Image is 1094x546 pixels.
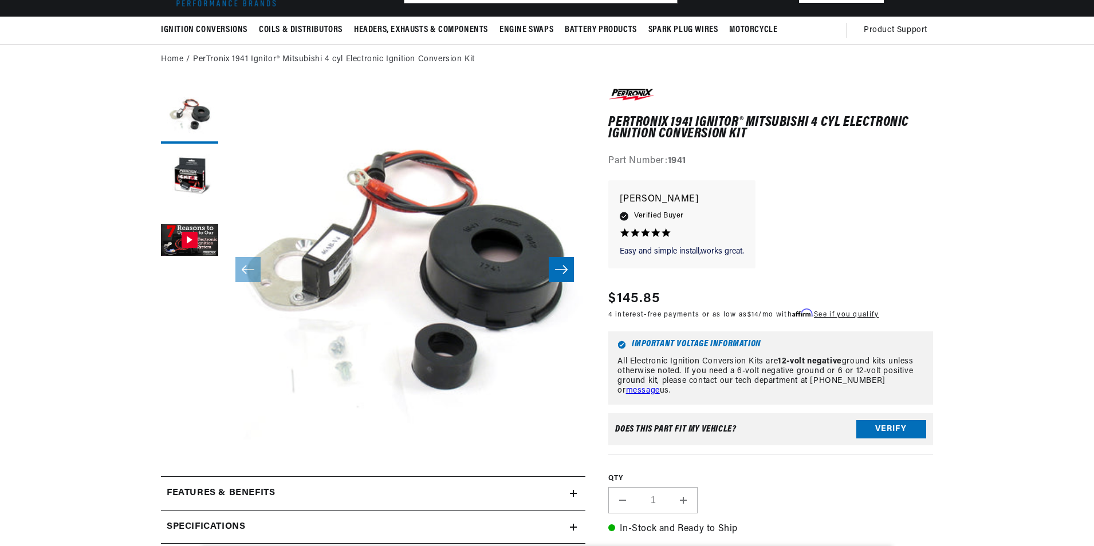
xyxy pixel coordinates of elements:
summary: Motorcycle [723,17,783,43]
span: Headers, Exhausts & Components [354,24,488,36]
summary: Engine Swaps [494,17,559,43]
summary: Specifications [161,511,585,544]
summary: Features & Benefits [161,477,585,510]
span: Battery Products [565,24,637,36]
summary: Coils & Distributors [253,17,348,43]
p: Easy and simple install,works great. [620,246,744,258]
span: $145.85 [608,288,660,309]
span: Coils & Distributors [259,24,343,36]
media-gallery: Gallery Viewer [161,86,585,453]
span: Product Support [864,24,927,37]
nav: breadcrumbs [161,53,933,66]
h2: Specifications [167,520,245,535]
h6: Important Voltage Information [617,341,924,349]
span: Spark Plug Wires [648,24,718,36]
button: Slide right [549,257,574,282]
a: Home [161,53,183,66]
span: Motorcycle [729,24,777,36]
div: Part Number: [608,154,933,169]
a: See if you qualify - Learn more about Affirm Financing (opens in modal) [814,311,879,318]
a: PerTronix 1941 Ignitor® Mitsubishi 4 cyl Electronic Ignition Conversion Kit [193,53,475,66]
div: Does This part fit My vehicle? [615,425,736,434]
summary: Headers, Exhausts & Components [348,17,494,43]
summary: Spark Plug Wires [643,17,724,43]
strong: 12-volt negative [778,357,842,366]
p: [PERSON_NAME] [620,192,744,208]
span: Verified Buyer [634,209,683,222]
strong: 1941 [668,156,686,165]
p: All Electronic Ignition Conversion Kits are ground kits unless otherwise noted. If you need a 6-v... [617,357,924,395]
summary: Product Support [864,17,933,44]
button: Load image 2 in gallery view [161,149,218,207]
label: QTY [608,474,933,484]
summary: Ignition Conversions [161,17,253,43]
summary: Battery Products [559,17,643,43]
span: Engine Swaps [499,24,553,36]
button: Verify [856,420,926,438]
p: In-Stock and Ready to Ship [608,522,933,537]
span: $14 [747,311,759,318]
span: Ignition Conversions [161,24,247,36]
h2: Features & Benefits [167,486,275,501]
a: message [626,386,660,395]
p: 4 interest-free payments or as low as /mo with . [608,309,879,320]
button: Slide left [235,257,261,282]
span: Affirm [792,308,812,317]
button: Load image 1 in gallery view [161,86,218,144]
h1: PerTronix 1941 Ignitor® Mitsubishi 4 cyl Electronic Ignition Conversion Kit [608,117,933,140]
